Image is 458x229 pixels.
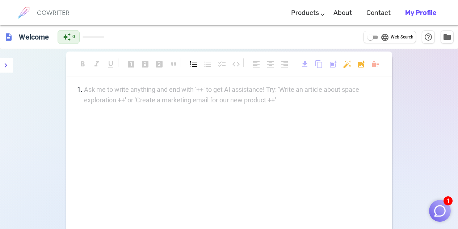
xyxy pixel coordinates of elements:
span: auto_awesome [62,33,71,41]
a: My Profile [405,2,436,24]
span: format_italic [92,60,101,69]
img: brand logo [14,4,33,22]
img: Close chat [433,204,447,218]
button: 1 [429,200,451,222]
span: format_list_numbered [189,60,198,69]
button: Help & Shortcuts [422,30,435,44]
b: My Profile [405,9,436,17]
span: 0 [72,33,75,41]
span: language [381,33,389,42]
span: format_align_center [266,60,275,69]
h6: COWRITER [37,9,70,16]
span: Web Search [391,34,413,41]
button: Manage Documents [441,30,454,44]
span: code [232,60,240,69]
span: format_align_left [252,60,261,69]
span: format_quote [169,60,178,69]
a: About [333,2,352,24]
span: help_outline [424,33,433,41]
span: checklist [218,60,226,69]
span: looks_two [141,60,150,69]
span: post_add [329,60,337,69]
span: download [301,60,309,69]
span: format_list_bulleted [203,60,212,69]
span: looks_3 [155,60,164,69]
span: folder [443,33,451,41]
span: format_underlined [106,60,115,69]
span: format_bold [78,60,87,69]
h6: Click to edit title [16,30,52,44]
span: delete_sweep [371,60,380,69]
span: format_align_right [280,60,289,69]
span: description [4,33,13,41]
span: 1 [444,196,453,205]
span: looks_one [127,60,135,69]
span: add_photo_alternate [357,60,366,69]
a: Products [291,2,319,24]
span: auto_fix_high [343,60,352,69]
span: content_copy [315,60,323,69]
a: Contact [366,2,391,24]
